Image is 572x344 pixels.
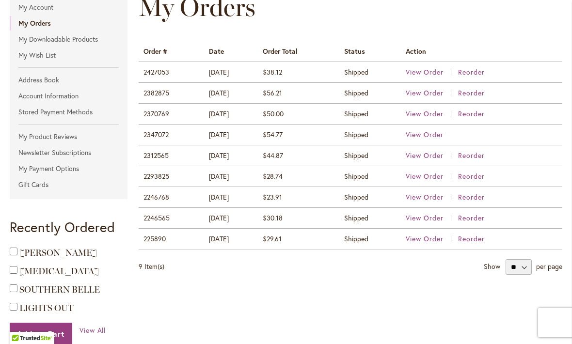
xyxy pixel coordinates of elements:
span: $50.00 [263,109,284,118]
td: Shipped [339,166,401,187]
td: [DATE] [204,187,258,208]
a: View Order [406,151,456,160]
td: 2347072 [139,125,204,145]
td: 2246565 [139,208,204,229]
td: [DATE] [204,229,258,250]
td: 2427053 [139,62,204,83]
td: [DATE] [204,83,258,104]
a: Reorder [458,88,485,97]
span: View Order [406,130,444,139]
a: My Payment Options [10,161,127,176]
td: 2246768 [139,187,204,208]
a: Reorder [458,67,485,77]
span: View Order [406,109,444,118]
span: per page [536,262,562,271]
span: $23.91 [263,192,282,202]
a: View Order [406,67,456,77]
td: [DATE] [204,145,258,166]
td: Shipped [339,104,401,125]
span: $56.21 [263,88,282,97]
span: $54.77 [263,130,283,139]
th: Date [204,41,258,62]
a: Reorder [458,234,485,243]
td: Shipped [339,83,401,104]
a: Account Information [10,89,127,103]
strong: Show [484,262,500,271]
a: Address Book [10,73,127,87]
a: View Order [406,234,456,243]
span: $30.18 [263,213,283,222]
strong: My Orders [10,16,127,31]
a: View Order [406,88,456,97]
span: View Order [406,172,444,181]
a: Reorder [458,109,485,118]
span: View Order [406,213,444,222]
a: Newsletter Subscriptions [10,145,127,160]
th: Status [339,41,401,62]
td: Shipped [339,62,401,83]
span: View Order [406,88,444,97]
a: [MEDICAL_DATA] [19,266,99,277]
span: $38.12 [263,67,282,77]
td: Shipped [339,229,401,250]
a: Reorder [458,192,485,202]
a: My Wish List [10,48,127,63]
td: Shipped [339,208,401,229]
th: Order # [139,41,204,62]
td: Shipped [339,187,401,208]
iframe: Launch Accessibility Center [7,310,34,337]
td: [DATE] [204,62,258,83]
span: View Order [406,234,444,243]
th: Action [401,41,562,62]
th: Order Total [258,41,339,62]
span: View Order [406,67,444,77]
span: $44.87 [263,151,283,160]
td: Shipped [339,145,401,166]
span: View Order [406,192,444,202]
td: Shipped [339,125,401,145]
a: View All [79,326,106,335]
td: 2370769 [139,104,204,125]
td: [DATE] [204,166,258,187]
td: [DATE] [204,208,258,229]
td: [DATE] [204,104,258,125]
span: 9 Item(s) [139,262,164,271]
td: 225890 [139,229,204,250]
strong: Recently Ordered [10,218,115,236]
a: Reorder [458,151,485,160]
a: View Order [406,172,456,181]
a: Gift Cards [10,177,127,192]
td: 2382875 [139,83,204,104]
a: My Product Reviews [10,129,127,144]
a: Stored Payment Methods [10,105,127,119]
span: Add to Cart [17,328,65,339]
a: LIGHTS OUT [19,303,74,313]
span: View Order [406,151,444,160]
td: 2293825 [139,166,204,187]
td: 2312565 [139,145,204,166]
a: View Order [406,109,456,118]
td: [DATE] [204,125,258,145]
a: SOUTHERN BELLE [19,284,100,295]
a: My Downloadable Products [10,32,127,47]
a: View Order [406,213,456,222]
span: $28.74 [263,172,283,181]
span: $29.61 [263,234,282,243]
a: [PERSON_NAME] [19,248,97,258]
a: Reorder [458,172,485,181]
a: View Order [406,192,456,202]
a: Reorder [458,213,485,222]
